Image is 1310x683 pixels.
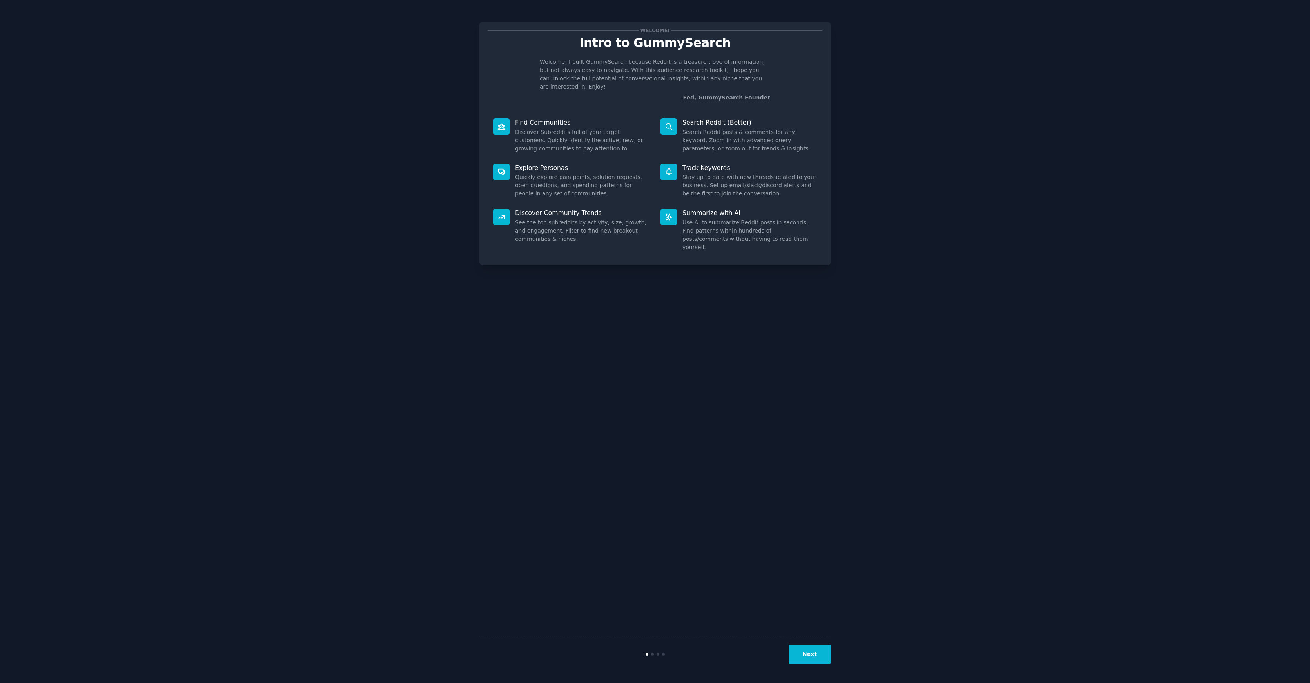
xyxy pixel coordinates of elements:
p: Find Communities [515,118,650,126]
button: Next [789,645,831,664]
a: Fed, GummySearch Founder [683,94,770,101]
p: Explore Personas [515,164,650,172]
p: Welcome! I built GummySearch because Reddit is a treasure trove of information, but not always ea... [540,58,770,91]
div: - [681,94,770,102]
p: Search Reddit (Better) [682,118,817,126]
dd: See the top subreddits by activity, size, growth, and engagement. Filter to find new breakout com... [515,219,650,243]
p: Summarize with AI [682,209,817,217]
p: Intro to GummySearch [488,36,822,50]
dd: Use AI to summarize Reddit posts in seconds. Find patterns within hundreds of posts/comments with... [682,219,817,251]
dd: Search Reddit posts & comments for any keyword. Zoom in with advanced query parameters, or zoom o... [682,128,817,153]
dd: Quickly explore pain points, solution requests, open questions, and spending patterns for people ... [515,173,650,198]
p: Discover Community Trends [515,209,650,217]
dd: Stay up to date with new threads related to your business. Set up email/slack/discord alerts and ... [682,173,817,198]
p: Track Keywords [682,164,817,172]
dd: Discover Subreddits full of your target customers. Quickly identify the active, new, or growing c... [515,128,650,153]
span: Welcome! [639,26,671,34]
